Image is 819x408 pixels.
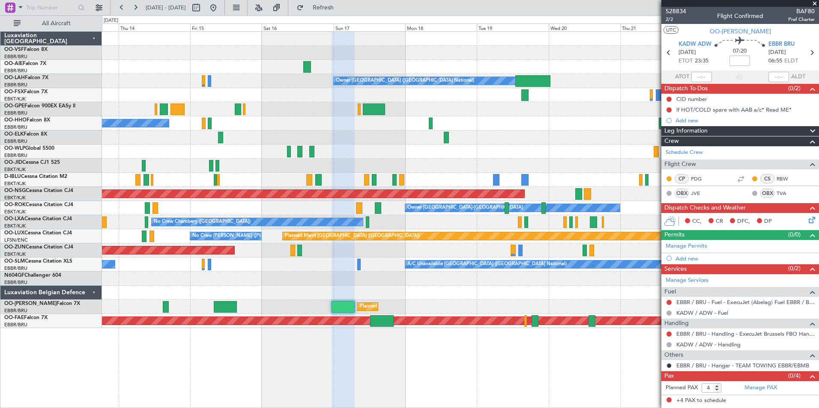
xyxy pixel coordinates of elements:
span: OO-WLP [4,146,25,151]
div: CS [760,174,774,183]
a: D-IBLUCessna Citation M2 [4,174,67,179]
a: EBBR/BRU [4,307,27,314]
a: OO-FSXFalcon 7X [4,89,48,95]
div: Thu 14 [119,24,190,31]
span: Crew [664,136,679,146]
a: OO-ELKFalcon 8X [4,132,47,137]
a: OO-FAEFalcon 7X [4,315,48,320]
span: All Aircraft [22,21,90,27]
span: [DATE] [768,48,786,57]
span: OO-[PERSON_NAME] [710,27,771,36]
div: OBX [760,189,774,198]
span: Fuel [664,287,676,297]
span: OO-JID [4,160,22,165]
span: Permits [664,230,684,240]
span: Others [664,350,683,360]
span: N604GF [4,273,24,278]
span: EBBR BRU [768,40,795,49]
div: Sat 16 [262,24,333,31]
a: EBKT/KJK [4,251,26,257]
a: EBKT/KJK [4,209,26,215]
a: OO-AIEFalcon 7X [4,61,46,66]
span: OO-VSF [4,47,24,52]
a: EBBR/BRU [4,265,27,272]
span: Dispatch To-Dos [664,84,708,94]
button: Refresh [293,1,344,15]
a: EBBR/BRU [4,138,27,145]
span: Pref Charter [788,16,815,23]
a: EBBR/BRU [4,279,27,286]
span: ELDT [784,57,798,65]
span: 23:35 [695,57,708,65]
span: Services [664,264,687,274]
span: (0/2) [788,264,801,273]
div: A/C Unavailable [GEOGRAPHIC_DATA] ([GEOGRAPHIC_DATA] National) [407,258,567,271]
a: N604GFChallenger 604 [4,273,61,278]
a: OO-LAHFalcon 7X [4,75,48,80]
span: ALDT [791,73,805,81]
span: Handling [664,319,689,328]
input: Trip Number [26,1,75,14]
a: OO-VSFFalcon 8X [4,47,48,52]
div: [DATE] [104,17,118,24]
div: Sun 17 [334,24,405,31]
span: KADW ADW [679,40,711,49]
span: OO-AIE [4,61,23,66]
span: OO-ZUN [4,245,26,250]
a: EBKT/KJK [4,96,26,102]
span: DP [764,217,772,226]
div: Planned Maint [GEOGRAPHIC_DATA] ([GEOGRAPHIC_DATA] National) [360,300,515,313]
a: EBBR/BRU [4,124,27,130]
span: [DATE] [679,48,696,57]
span: (0/2) [788,84,801,93]
span: 06:55 [768,57,782,65]
span: D-IBLU [4,174,21,179]
a: Manage PAX [744,384,777,392]
a: JVE [691,189,710,197]
a: OO-GPEFalcon 900EX EASy II [4,103,75,109]
span: +4 PAX to schedule [676,396,726,405]
span: OO-SLM [4,259,25,264]
div: Mon 18 [405,24,477,31]
a: Schedule Crew [666,148,703,157]
a: OO-WLPGlobal 5500 [4,146,54,151]
div: No Crew [PERSON_NAME] ([PERSON_NAME]) [192,230,295,242]
a: OO-ZUNCessna Citation CJ4 [4,245,73,250]
div: Thu 21 [620,24,692,31]
a: EBBR/BRU [4,53,27,60]
span: CR [716,217,723,226]
span: 2/2 [666,16,686,23]
a: KADW / ADW - Handling [676,341,741,348]
span: OO-FSX [4,89,24,95]
span: CC, [692,217,702,226]
button: All Aircraft [9,17,93,30]
div: No Crew Chambery ([GEOGRAPHIC_DATA]) [154,216,251,228]
a: EBBR/BRU [4,152,27,159]
a: EBKT/KJK [4,223,26,229]
div: Owner [GEOGRAPHIC_DATA]-[GEOGRAPHIC_DATA] [407,201,523,214]
a: EBKT/KJK [4,166,26,173]
a: EBBR / BRU - Fuel - ExecuJet (Abelag) Fuel EBBR / BRU [676,299,815,306]
span: 07:20 [733,47,747,56]
a: OO-HHOFalcon 8X [4,118,50,123]
span: ETOT [679,57,693,65]
div: CP [675,174,689,183]
a: KADW / ADW - Fuel [676,309,728,316]
span: OO-LXA [4,216,24,222]
a: Manage Permits [666,242,707,251]
a: EBBR / BRU - Handling - ExecuJet Brussels FBO Handling Abelag [676,330,815,337]
span: OO-HHO [4,118,27,123]
label: Planned PAX [666,384,698,392]
a: OO-JIDCessna CJ1 525 [4,160,60,165]
a: EBKT/KJK [4,195,26,201]
span: (0/0) [788,230,801,239]
a: OO-[PERSON_NAME]Falcon 7X [4,301,80,306]
span: Pax [664,371,674,381]
a: OO-LXACessna Citation CJ4 [4,216,72,222]
span: Dispatch Checks and Weather [664,203,746,213]
input: --:-- [691,72,712,82]
span: BAF80 [788,7,815,16]
span: OO-NSG [4,188,26,193]
div: Add new [676,117,815,124]
div: Add new [676,255,815,262]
